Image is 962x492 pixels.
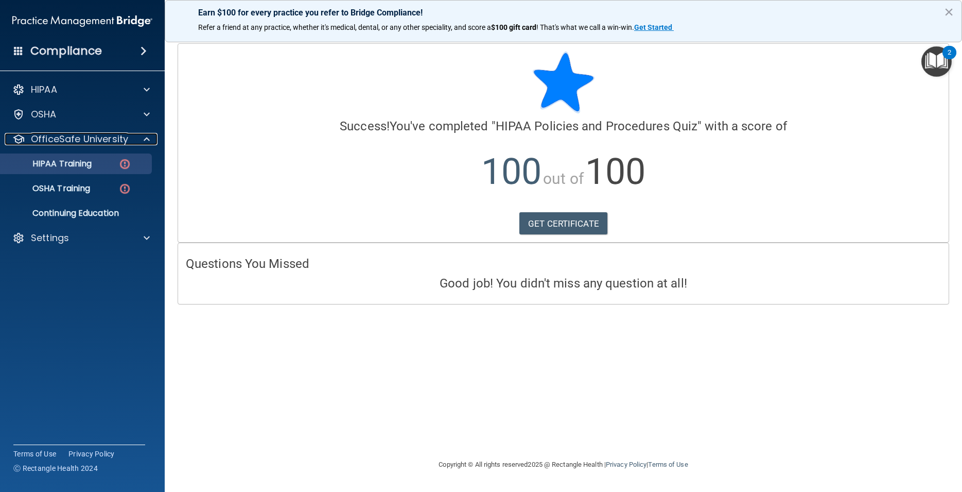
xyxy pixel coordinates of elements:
[31,83,57,96] p: HIPAA
[118,182,131,195] img: danger-circle.6113f641.png
[7,183,90,194] p: OSHA Training
[186,277,941,290] h4: Good job! You didn't miss any question at all!
[533,52,594,113] img: blue-star-rounded.9d042014.png
[536,23,634,31] span: ! That's what we call a win-win.
[13,449,56,459] a: Terms of Use
[7,208,147,218] p: Continuing Education
[376,448,751,481] div: Copyright © All rights reserved 2025 @ Rectangle Health | |
[481,150,541,193] span: 100
[491,23,536,31] strong: $100 gift card
[186,257,941,270] h4: Questions You Missed
[12,133,150,145] a: OfficeSafe University
[634,23,672,31] strong: Get Started
[68,449,115,459] a: Privacy Policy
[31,133,128,145] p: OfficeSafe University
[648,461,688,468] a: Terms of Use
[585,150,645,193] span: 100
[12,108,150,121] a: OSHA
[948,53,951,66] div: 2
[496,119,697,133] span: HIPAA Policies and Procedures Quiz
[30,44,102,58] h4: Compliance
[186,120,941,133] h4: You've completed " " with a score of
[198,23,491,31] span: Refer a friend at any practice, whether it's medical, dental, or any other speciality, and score a
[519,212,607,235] a: GET CERTIFICATE
[606,461,646,468] a: Privacy Policy
[12,232,150,244] a: Settings
[634,23,674,31] a: Get Started
[543,169,584,188] span: out of
[13,463,98,473] span: Ⓒ Rectangle Health 2024
[340,119,390,133] span: Success!
[31,108,57,121] p: OSHA
[921,46,952,77] button: Open Resource Center, 2 new notifications
[12,83,150,96] a: HIPAA
[118,158,131,171] img: danger-circle.6113f641.png
[31,232,69,244] p: Settings
[198,8,929,18] p: Earn $100 for every practice you refer to Bridge Compliance!
[12,11,152,31] img: PMB logo
[944,4,954,20] button: Close
[7,159,92,169] p: HIPAA Training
